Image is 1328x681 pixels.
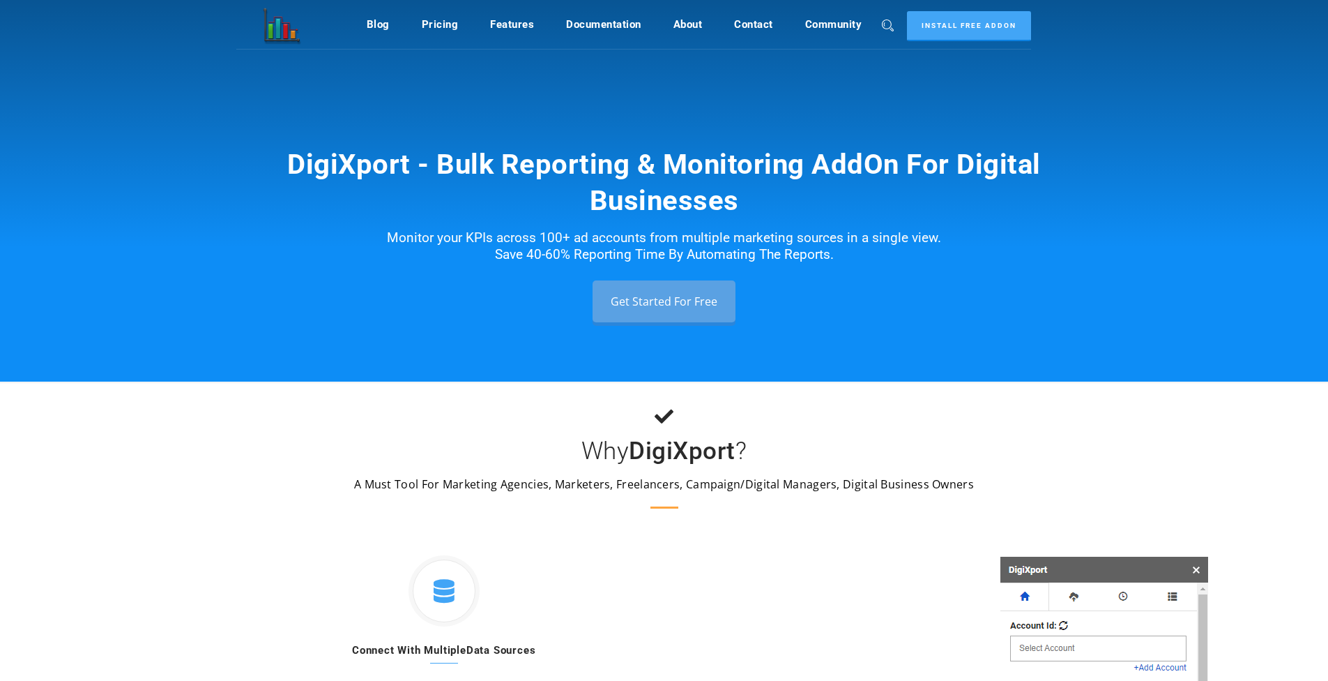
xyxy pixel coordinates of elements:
a: Install Free Addon [907,11,1031,41]
a: Get Started For Free [593,280,735,322]
a: Features [490,11,534,38]
a: Pricing [422,11,459,38]
b: DigiXport [629,437,735,465]
a: Community [805,11,862,38]
h4: Connect With Multiple [14,644,873,664]
a: Blog [367,11,390,38]
a: Contact [734,11,773,38]
a: Documentation [566,11,641,38]
b: Data Sources [466,644,536,657]
a: About [673,11,703,38]
h1: DigiXport - Bulk Reporting & Monitoring AddOn For Digital Businesses [267,147,1062,219]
